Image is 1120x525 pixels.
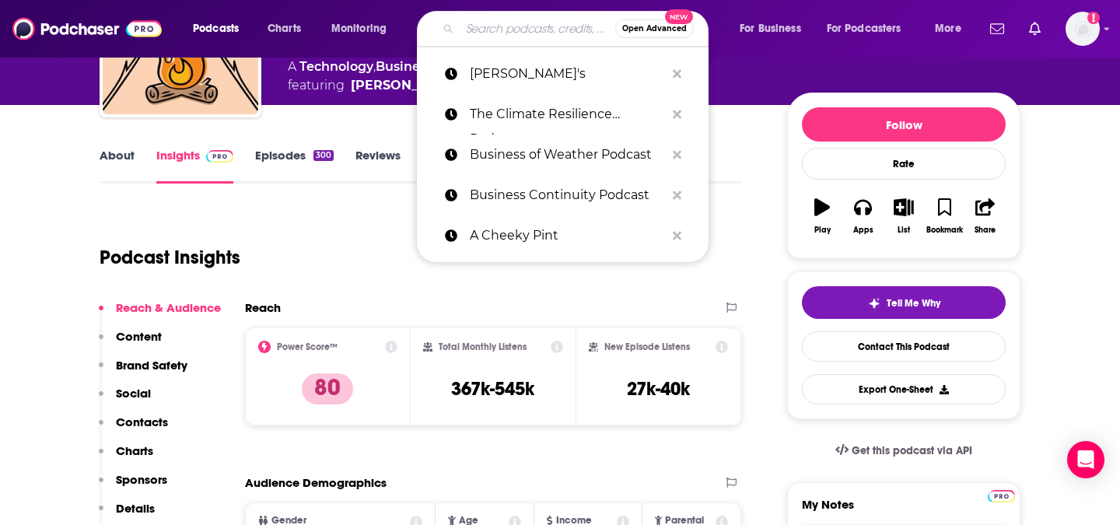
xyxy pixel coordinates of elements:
button: Play [802,188,842,244]
span: , [373,59,376,74]
div: 300 [313,150,334,161]
button: open menu [729,16,821,41]
a: InsightsPodchaser Pro [156,148,233,184]
img: User Profile [1066,12,1100,46]
a: Reviews [355,148,401,184]
p: Social [116,386,151,401]
a: Get this podcast via API [823,432,985,470]
p: The Climate Resilience Podcast [470,94,665,135]
div: List [898,226,910,235]
p: A Cheeky Pint [470,215,665,256]
span: For Business [740,18,801,40]
img: Podchaser - Follow, Share and Rate Podcasts [12,14,162,44]
p: Content [116,329,162,344]
h3: 367k-545k [451,377,534,401]
a: A Cheeky Pint [417,215,709,256]
a: Business Continuity Podcast [417,175,709,215]
h3: 27k-40k [627,377,690,401]
span: Open Advanced [622,25,687,33]
div: Apps [853,226,873,235]
span: Podcasts [193,18,239,40]
button: Contacts [99,415,168,443]
button: open menu [817,16,924,41]
a: Show notifications dropdown [984,16,1010,42]
a: Episodes300 [255,148,334,184]
span: More [935,18,961,40]
span: New [665,9,693,24]
div: Bookmark [926,226,963,235]
button: Content [99,329,162,358]
button: Charts [99,443,153,472]
p: Sponsors [116,472,167,487]
span: Tell Me Why [887,297,940,310]
div: Rate [802,148,1006,180]
label: My Notes [802,497,1006,524]
button: Bookmark [924,188,964,244]
div: Share [975,226,996,235]
a: Business [376,59,432,74]
img: Podchaser Pro [206,150,233,163]
p: 80 [302,373,353,404]
img: tell me why sparkle [868,297,880,310]
div: Search podcasts, credits, & more... [432,11,723,47]
button: Export One-Sheet [802,374,1006,404]
p: Details [116,501,155,516]
div: A podcast [288,58,594,95]
p: Contacts [116,415,168,429]
a: Business of Weather Podcast [417,135,709,175]
span: For Podcasters [827,18,901,40]
a: The Climate Resilience Podcast [417,94,709,135]
p: Business of Weather Podcast [470,135,665,175]
button: Share [965,188,1006,244]
h2: Reach [245,300,281,315]
p: Charts [116,443,153,458]
h2: Power Score™ [277,341,338,352]
svg: Add a profile image [1087,12,1100,24]
div: Open Intercom Messenger [1067,441,1104,478]
button: Follow [802,107,1006,142]
button: Social [99,386,151,415]
button: Apps [842,188,883,244]
button: Show profile menu [1066,12,1100,46]
button: Sponsors [99,472,167,501]
img: Podchaser Pro [988,490,1015,502]
button: Open AdvancedNew [615,19,694,38]
button: Reach & Audience [99,300,221,329]
button: open menu [182,16,259,41]
h2: Audience Demographics [245,475,387,490]
p: Reach & Audience [116,300,221,315]
button: open menu [924,16,981,41]
a: Pro website [988,488,1015,502]
div: Play [814,226,831,235]
span: Get this podcast via API [852,444,972,457]
a: [PERSON_NAME]'s [417,54,709,94]
span: featuring [288,76,594,95]
h2: New Episode Listens [604,341,690,352]
span: Monitoring [331,18,387,40]
a: About [100,148,135,184]
span: Charts [268,18,301,40]
button: List [884,188,924,244]
h2: Total Monthly Listens [439,341,527,352]
p: Brand Safety [116,358,187,373]
a: Technology [299,59,373,74]
span: Logged in as Marketing09 [1066,12,1100,46]
div: [PERSON_NAME] [351,76,462,95]
button: open menu [320,16,407,41]
p: Business Continuity Podcast [470,175,665,215]
h1: Podcast Insights [100,246,240,269]
a: Charts [257,16,310,41]
a: Show notifications dropdown [1023,16,1047,42]
a: Contact This Podcast [802,331,1006,362]
button: Brand Safety [99,358,187,387]
p: lenny's [470,54,665,94]
input: Search podcasts, credits, & more... [460,16,615,41]
button: tell me why sparkleTell Me Why [802,286,1006,319]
